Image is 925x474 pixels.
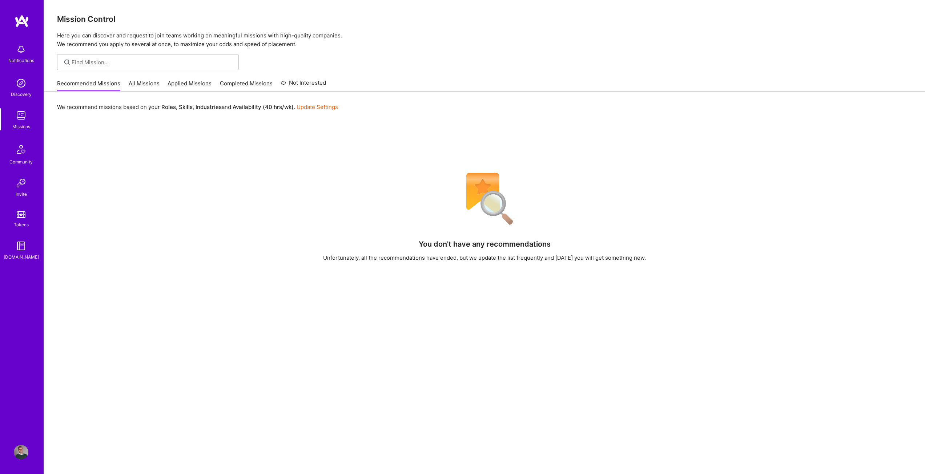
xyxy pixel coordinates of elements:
[4,253,39,261] div: [DOMAIN_NAME]
[454,168,515,230] img: No Results
[14,42,28,57] img: bell
[297,104,338,110] a: Update Settings
[12,141,30,158] img: Community
[14,221,29,228] div: Tokens
[14,108,28,123] img: teamwork
[220,80,273,92] a: Completed Missions
[168,80,212,92] a: Applied Missions
[57,31,912,49] p: Here you can discover and request to join teams working on meaningful missions with high-quality ...
[14,176,28,190] img: Invite
[17,211,25,218] img: tokens
[161,104,176,110] b: Roles
[63,58,71,66] i: icon SearchGrey
[8,57,34,64] div: Notifications
[15,15,29,28] img: logo
[129,80,160,92] a: All Missions
[419,240,551,248] h4: You don't have any recommendations
[12,445,30,459] a: User Avatar
[9,158,33,166] div: Community
[14,239,28,253] img: guide book
[72,58,233,66] input: Find Mission...
[14,445,28,459] img: User Avatar
[12,123,30,130] div: Missions
[196,104,222,110] b: Industries
[57,103,338,111] p: We recommend missions based on your , , and .
[281,78,326,92] a: Not Interested
[179,104,193,110] b: Skills
[233,104,294,110] b: Availability (40 hrs/wk)
[57,15,912,24] h3: Mission Control
[14,76,28,90] img: discovery
[323,254,646,262] div: Unfortunately, all the recommendations have ended, but we update the list frequently and [DATE] y...
[16,190,27,198] div: Invite
[11,90,32,98] div: Discovery
[57,80,120,92] a: Recommended Missions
